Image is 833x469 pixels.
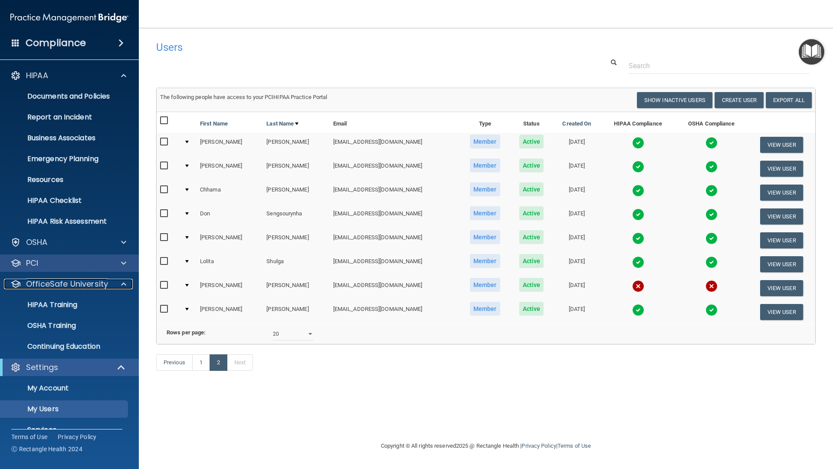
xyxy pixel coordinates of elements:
[58,433,97,441] a: Privacy Policy
[330,181,460,205] td: [EMAIL_ADDRESS][DOMAIN_NAME]
[705,185,718,197] img: tick.e7d51cea.svg
[26,258,38,268] p: PCI
[470,135,500,149] span: Member
[632,304,644,316] img: tick.e7d51cea.svg
[10,9,128,26] img: PMB logo
[553,228,601,252] td: [DATE]
[470,278,500,292] span: Member
[760,185,803,201] button: View User
[470,230,500,244] span: Member
[156,354,193,371] a: Previous
[470,302,500,316] span: Member
[210,354,227,371] a: 2
[10,70,126,81] a: HIPAA
[328,432,644,460] div: Copyright © All rights reserved 2025 @ Rectangle Health | |
[470,206,500,220] span: Member
[197,133,263,157] td: [PERSON_NAME]
[330,112,460,133] th: Email
[263,228,329,252] td: [PERSON_NAME]
[562,119,591,129] a: Created On
[10,362,126,373] a: Settings
[330,276,460,300] td: [EMAIL_ADDRESS][DOMAIN_NAME]
[510,112,553,133] th: Status
[6,92,124,101] p: Documents and Policies
[632,280,644,292] img: cross.ca9f0e7f.svg
[6,321,76,330] p: OSHA Training
[470,254,500,268] span: Member
[6,113,124,122] p: Report an Incident
[705,256,718,268] img: tick.e7d51cea.svg
[156,42,535,53] h4: Users
[263,157,329,181] td: [PERSON_NAME]
[705,137,718,149] img: tick.e7d51cea.svg
[197,157,263,181] td: [PERSON_NAME]
[6,175,124,184] p: Resources
[760,280,803,296] button: View User
[705,161,718,173] img: tick.e7d51cea.svg
[167,329,206,336] b: Rows per page:
[519,230,544,244] span: Active
[11,445,82,453] span: Ⓒ Rectangle Health 2024
[705,232,718,244] img: tick.e7d51cea.svg
[6,301,77,309] p: HIPAA Training
[632,232,644,244] img: tick.e7d51cea.svg
[263,252,329,276] td: Shulga
[263,181,329,205] td: [PERSON_NAME]
[470,182,500,196] span: Member
[160,94,328,100] span: The following people have access to your PCIHIPAA Practice Portal
[6,342,124,351] p: Continuing Education
[10,258,126,268] a: PCI
[26,279,108,289] p: OfficeSafe University
[760,256,803,272] button: View User
[266,119,298,129] a: Last Name
[330,252,460,276] td: [EMAIL_ADDRESS][DOMAIN_NAME]
[760,161,803,177] button: View User
[330,205,460,228] td: [EMAIL_ADDRESS][DOMAIN_NAME]
[760,208,803,225] button: View User
[519,135,544,149] span: Active
[197,228,263,252] td: [PERSON_NAME]
[519,254,544,268] span: Active
[705,208,718,221] img: tick.e7d51cea.svg
[632,137,644,149] img: tick.e7d51cea.svg
[26,37,86,49] h4: Compliance
[330,157,460,181] td: [EMAIL_ADDRESS][DOMAIN_NAME]
[263,276,329,300] td: [PERSON_NAME]
[715,92,764,108] button: Create User
[197,276,263,300] td: [PERSON_NAME]
[632,161,644,173] img: tick.e7d51cea.svg
[553,252,601,276] td: [DATE]
[197,205,263,228] td: Don
[26,237,48,248] p: OSHA
[553,157,601,181] td: [DATE]
[470,159,500,172] span: Member
[330,228,460,252] td: [EMAIL_ADDRESS][DOMAIN_NAME]
[760,304,803,320] button: View User
[6,155,124,163] p: Emergency Planning
[553,181,601,205] td: [DATE]
[799,39,824,65] button: Open Resource Center
[705,280,718,292] img: cross.ca9f0e7f.svg
[6,405,124,413] p: My Users
[460,112,510,133] th: Type
[553,133,601,157] td: [DATE]
[519,302,544,316] span: Active
[26,362,58,373] p: Settings
[675,112,748,133] th: OSHA Compliance
[6,134,124,142] p: Business Associates
[10,279,126,289] a: OfficeSafe University
[629,58,809,74] input: Search
[632,256,644,268] img: tick.e7d51cea.svg
[330,300,460,324] td: [EMAIL_ADDRESS][DOMAIN_NAME]
[553,205,601,228] td: [DATE]
[521,443,556,449] a: Privacy Policy
[558,443,591,449] a: Terms of Use
[26,70,48,81] p: HIPAA
[637,92,712,108] button: Show Inactive Users
[519,278,544,292] span: Active
[760,232,803,248] button: View User
[766,92,812,108] a: Export All
[6,426,124,434] p: Services
[192,354,210,371] a: 1
[6,196,124,205] p: HIPAA Checklist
